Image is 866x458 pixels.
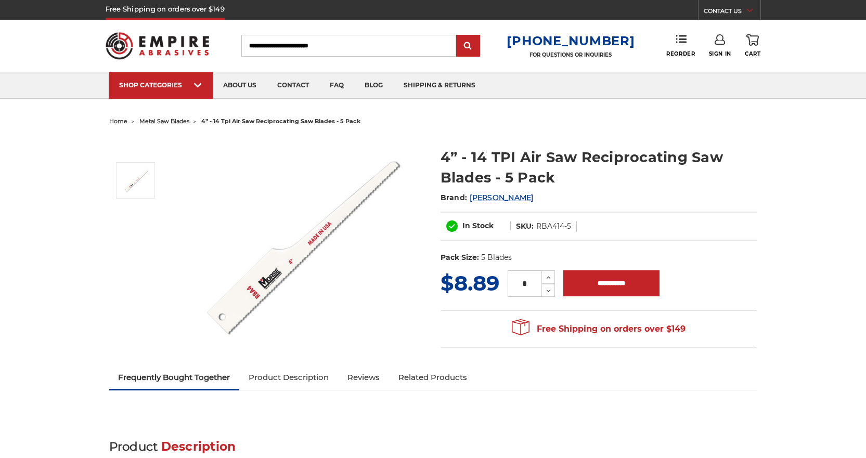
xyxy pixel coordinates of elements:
[507,51,635,58] p: FOR QUESTIONS OR INQUIRIES
[536,221,571,232] dd: RBA414-5
[507,33,635,48] a: [PHONE_NUMBER]
[201,117,360,125] span: 4” - 14 tpi air saw reciprocating saw blades - 5 pack
[745,50,760,57] span: Cart
[441,193,468,202] span: Brand:
[470,193,533,202] a: [PERSON_NAME]
[109,366,240,389] a: Frequently Bought Together
[462,221,494,230] span: In Stock
[666,34,695,57] a: Reorder
[239,366,338,389] a: Product Description
[389,366,476,389] a: Related Products
[441,270,499,296] span: $8.89
[393,72,486,99] a: shipping & returns
[198,136,406,344] img: 4" Air Saw blade for pneumatic sawzall 14 TPI
[109,117,127,125] a: home
[666,50,695,57] span: Reorder
[709,50,731,57] span: Sign In
[745,34,760,57] a: Cart
[481,252,512,263] dd: 5 Blades
[267,72,319,99] a: contact
[338,366,389,389] a: Reviews
[512,319,686,339] span: Free Shipping on orders over $149
[161,439,236,454] span: Description
[319,72,354,99] a: faq
[516,221,534,232] dt: SKU:
[119,81,202,89] div: SHOP CATEGORIES
[109,439,158,454] span: Product
[106,25,210,66] img: Empire Abrasives
[441,147,757,188] h1: 4” - 14 TPI Air Saw Reciprocating Saw Blades - 5 Pack
[139,117,189,125] a: metal saw blades
[354,72,393,99] a: blog
[213,72,267,99] a: about us
[441,252,479,263] dt: Pack Size:
[123,167,149,193] img: 4" Air Saw blade for pneumatic sawzall 14 TPI
[458,36,479,57] input: Submit
[704,5,760,20] a: CONTACT US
